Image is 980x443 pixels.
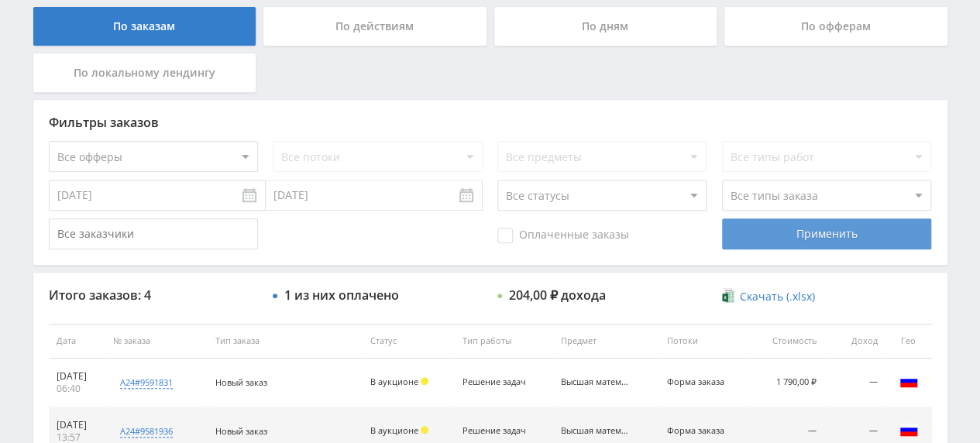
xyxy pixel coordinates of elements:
div: Высшая математика [561,426,631,436]
span: В аукционе [370,424,418,436]
div: Решение задач [462,377,532,387]
div: Форма заказа [667,377,737,387]
div: По офферам [724,7,947,46]
span: Новый заказ [215,376,267,388]
th: Дата [49,324,106,359]
span: Оплаченные заказы [497,228,629,243]
th: Доход [824,324,885,359]
div: a24#9591831 [120,376,173,389]
td: 1 790,00 ₽ [750,359,824,407]
th: Потоки [659,324,750,359]
div: Решение задач [462,426,532,436]
th: Статус [363,324,454,359]
div: a24#9581936 [120,425,173,438]
th: Предмет [553,324,659,359]
span: В аукционе [370,376,418,387]
div: 1 из них оплачено [284,288,399,302]
th: Тип работы [455,324,553,359]
th: Тип заказа [208,324,363,359]
div: Высшая математика [561,377,631,387]
div: Форма заказа [667,426,737,436]
div: 06:40 [57,383,98,395]
td: — [824,359,885,407]
a: Скачать (.xlsx) [722,289,815,304]
img: xlsx [722,288,735,304]
div: Применить [722,218,931,249]
div: 204,00 ₽ дохода [509,288,606,302]
span: Холд [421,377,428,385]
div: [DATE] [57,370,98,383]
div: Итого заказов: 4 [49,288,258,302]
span: Холд [421,426,428,434]
input: Все заказчики [49,218,258,249]
th: Гео [885,324,932,359]
span: Скачать (.xlsx) [740,290,815,303]
div: [DATE] [57,419,98,431]
th: Стоимость [750,324,824,359]
div: По локальному лендингу [33,53,256,92]
span: Новый заказ [215,425,267,437]
div: По дням [494,7,717,46]
div: Фильтры заказов [49,115,932,129]
img: rus.png [899,372,918,390]
th: № заказа [105,324,208,359]
div: По заказам [33,7,256,46]
img: rus.png [899,421,918,439]
div: По действиям [263,7,487,46]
